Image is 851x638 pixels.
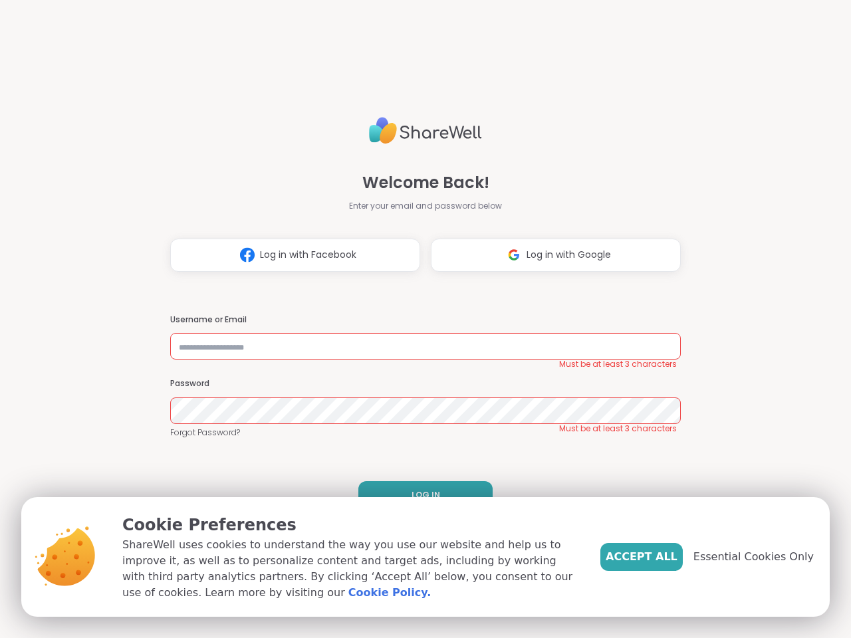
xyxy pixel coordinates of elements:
[600,543,683,571] button: Accept All
[348,585,431,601] a: Cookie Policy.
[170,239,420,272] button: Log in with Facebook
[260,248,356,262] span: Log in with Facebook
[235,243,260,267] img: ShareWell Logomark
[358,481,493,509] button: LOG IN
[431,239,681,272] button: Log in with Google
[412,489,440,501] span: LOG IN
[693,549,814,565] span: Essential Cookies Only
[501,243,527,267] img: ShareWell Logomark
[170,378,681,389] h3: Password
[369,112,482,150] img: ShareWell Logo
[559,423,677,434] span: Must be at least 3 characters
[362,171,489,195] span: Welcome Back!
[122,537,579,601] p: ShareWell uses cookies to understand the way you use our website and help us to improve it, as we...
[170,314,681,326] h3: Username or Email
[122,513,579,537] p: Cookie Preferences
[527,248,611,262] span: Log in with Google
[349,200,502,212] span: Enter your email and password below
[170,427,681,439] a: Forgot Password?
[606,549,677,565] span: Accept All
[559,359,677,370] span: Must be at least 3 characters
